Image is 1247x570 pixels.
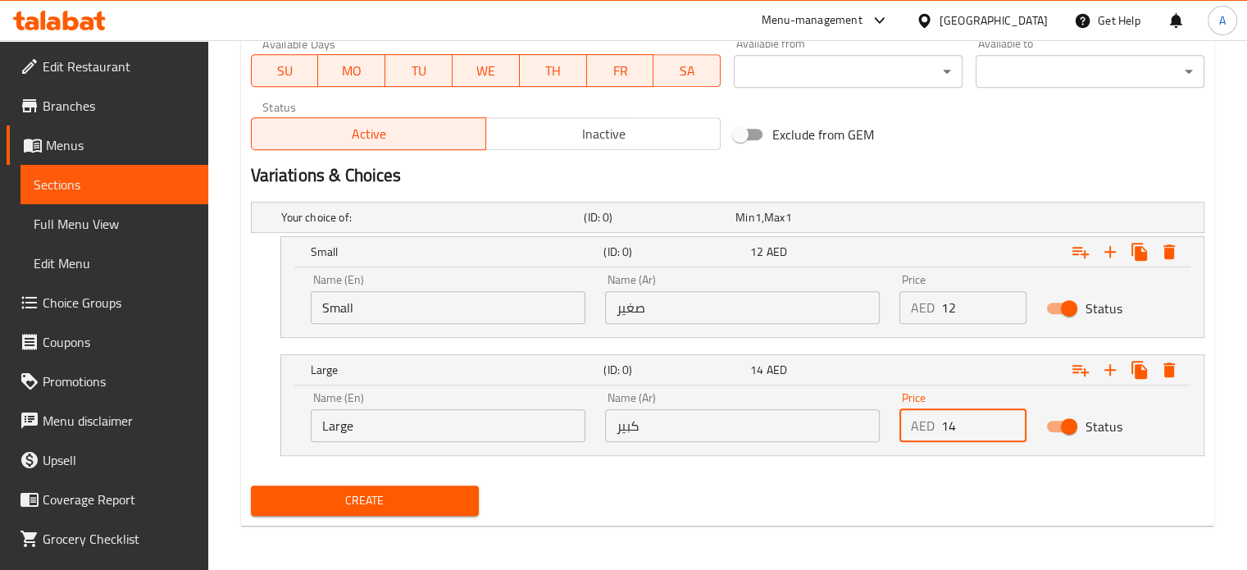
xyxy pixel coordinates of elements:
[660,59,714,83] span: SA
[43,96,195,116] span: Branches
[755,207,762,228] span: 1
[392,59,446,83] span: TU
[7,362,208,401] a: Promotions
[281,355,1204,385] div: Expand
[7,47,208,86] a: Edit Restaurant
[20,204,208,244] a: Full Menu View
[941,409,1027,442] input: Please enter price
[767,359,787,381] span: AED
[1085,417,1122,436] span: Status
[251,54,319,87] button: SU
[594,59,648,83] span: FR
[485,117,721,150] button: Inactive
[34,214,195,234] span: Full Menu View
[20,244,208,283] a: Edit Menu
[251,163,1204,188] h2: Variations & Choices
[311,362,598,378] h5: Large
[605,291,880,324] input: Enter name Ar
[1154,237,1184,267] button: Delete Small
[252,203,1204,232] div: Expand
[258,59,312,83] span: SU
[653,54,721,87] button: SA
[1125,355,1154,385] button: Clone new choice
[43,332,195,352] span: Coupons
[318,54,385,87] button: MO
[940,11,1048,30] div: [GEOGRAPHIC_DATA]
[311,244,598,260] h5: Small
[764,207,785,228] span: Max
[7,519,208,559] a: Grocery Checklist
[785,207,791,228] span: 1
[7,401,208,440] a: Menu disclaimer
[911,416,935,435] p: AED
[735,207,754,228] span: Min
[311,409,585,442] input: Enter name En
[43,490,195,509] span: Coverage Report
[911,298,935,317] p: AED
[1154,355,1184,385] button: Delete Large
[264,490,466,511] span: Create
[43,293,195,312] span: Choice Groups
[7,86,208,125] a: Branches
[603,244,744,260] h5: (ID: 0)
[587,54,654,87] button: FR
[1095,237,1125,267] button: Add new choice
[459,59,513,83] span: WE
[493,122,714,146] span: Inactive
[526,59,580,83] span: TH
[772,125,874,144] span: Exclude from GEM
[762,11,862,30] div: Menu-management
[1095,355,1125,385] button: Add new choice
[281,237,1204,267] div: Expand
[605,409,880,442] input: Enter name Ar
[7,125,208,165] a: Menus
[34,175,195,194] span: Sections
[7,440,208,480] a: Upsell
[1085,299,1122,318] span: Status
[34,253,195,273] span: Edit Menu
[258,122,480,146] span: Active
[251,486,480,516] button: Create
[1125,237,1154,267] button: Clone new choice
[20,165,208,204] a: Sections
[976,55,1204,88] div: ​
[603,362,744,378] h5: (ID: 0)
[7,283,208,322] a: Choice Groups
[7,322,208,362] a: Coupons
[767,241,787,262] span: AED
[735,209,881,226] div: ,
[43,411,195,431] span: Menu disclaimer
[1066,237,1095,267] button: Add choice group
[584,209,729,226] h5: (ID: 0)
[43,372,195,391] span: Promotions
[1066,355,1095,385] button: Add choice group
[43,450,195,470] span: Upsell
[46,135,195,155] span: Menus
[734,55,963,88] div: ​
[750,359,763,381] span: 14
[43,57,195,76] span: Edit Restaurant
[385,54,453,87] button: TU
[941,291,1027,324] input: Please enter price
[311,291,585,324] input: Enter name En
[520,54,587,87] button: TH
[7,480,208,519] a: Coverage Report
[453,54,520,87] button: WE
[43,529,195,549] span: Grocery Checklist
[251,117,486,150] button: Active
[325,59,379,83] span: MO
[281,209,578,226] h5: Your choice of:
[1219,11,1226,30] span: A
[750,241,763,262] span: 12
